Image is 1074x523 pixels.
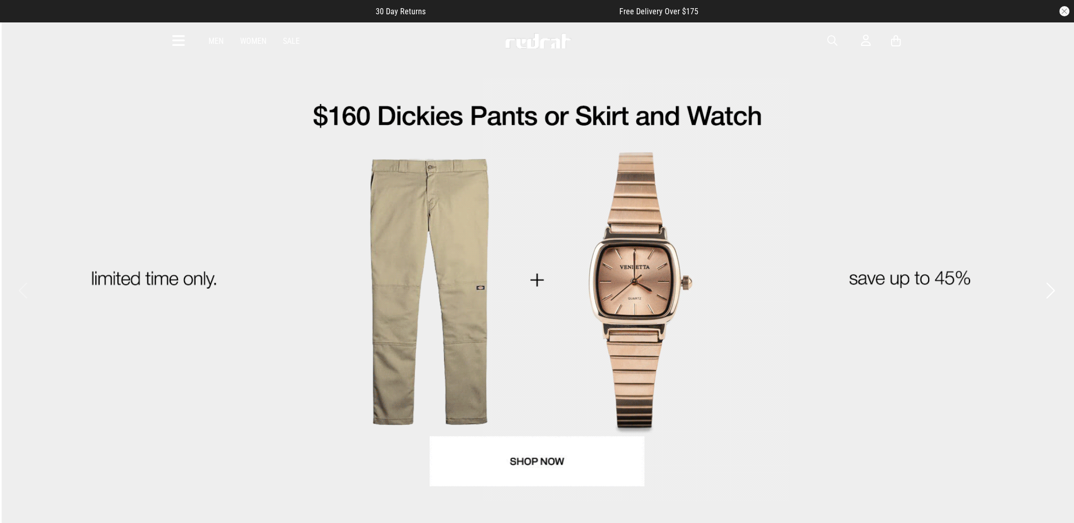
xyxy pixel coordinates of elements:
[505,33,572,48] img: Redrat logo
[283,36,300,46] a: Sale
[241,36,267,46] a: Women
[209,36,224,46] a: Men
[376,7,426,16] span: 30 Day Returns
[8,4,39,35] button: Open LiveChat chat widget
[447,6,599,16] iframe: Customer reviews powered by Trustpilot
[16,279,30,302] button: Previous slide
[1044,279,1058,302] button: Next slide
[620,7,699,16] span: Free Delivery Over $175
